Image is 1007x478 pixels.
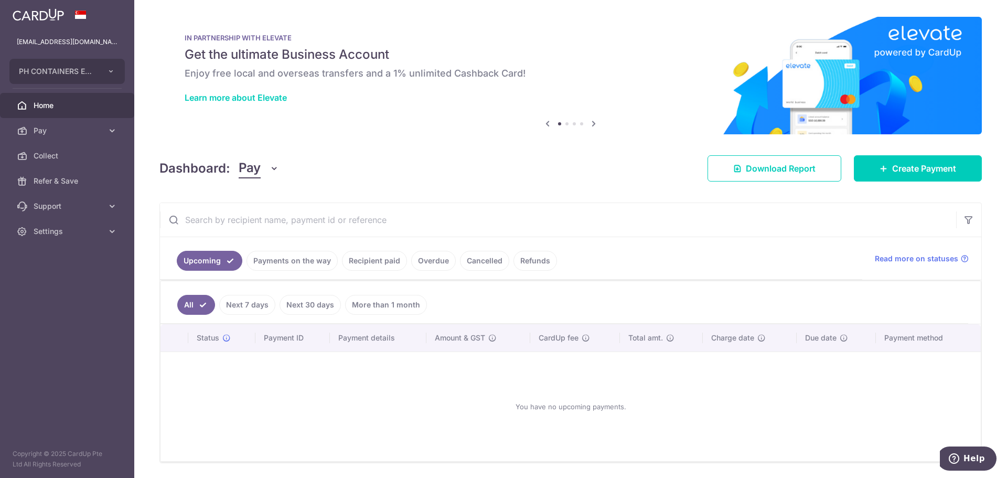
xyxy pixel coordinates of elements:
a: Recipient paid [342,251,407,271]
button: Pay [239,158,279,178]
h4: Dashboard: [159,159,230,178]
a: All [177,295,215,315]
a: Next 30 days [280,295,341,315]
p: [EMAIL_ADDRESS][DOMAIN_NAME] [17,37,117,47]
a: Cancelled [460,251,509,271]
span: Due date [805,333,837,343]
span: Pay [239,158,261,178]
iframe: Opens a widget where you can find more information [940,447,997,473]
span: Collect [34,151,103,161]
a: Refunds [513,251,557,271]
h5: Get the ultimate Business Account [185,46,957,63]
div: You have no upcoming payments. [173,360,968,453]
a: Overdue [411,251,456,271]
input: Search by recipient name, payment id or reference [160,203,956,237]
h6: Enjoy free local and overseas transfers and a 1% unlimited Cashback Card! [185,67,957,80]
span: Amount & GST [435,333,485,343]
th: Payment method [876,324,981,352]
span: Charge date [711,333,754,343]
img: Renovation banner [159,17,982,134]
a: Next 7 days [219,295,275,315]
a: Read more on statuses [875,253,969,264]
span: CardUp fee [539,333,579,343]
a: Download Report [708,155,841,182]
span: Total amt. [628,333,663,343]
span: Create Payment [892,162,956,175]
span: Download Report [746,162,816,175]
a: Upcoming [177,251,242,271]
span: Settings [34,226,103,237]
img: CardUp [13,8,64,21]
span: Refer & Save [34,176,103,186]
a: Create Payment [854,155,982,182]
button: PH CONTAINERS EXPRESS (S) PTE LTD [9,59,125,84]
p: IN PARTNERSHIP WITH ELEVATE [185,34,957,42]
span: PH CONTAINERS EXPRESS (S) PTE LTD [19,66,97,77]
span: Home [34,100,103,111]
span: Read more on statuses [875,253,958,264]
span: Status [197,333,219,343]
th: Payment ID [255,324,330,352]
span: Support [34,201,103,211]
a: Learn more about Elevate [185,92,287,103]
a: Payments on the way [247,251,338,271]
a: More than 1 month [345,295,427,315]
span: Pay [34,125,103,136]
th: Payment details [330,324,426,352]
